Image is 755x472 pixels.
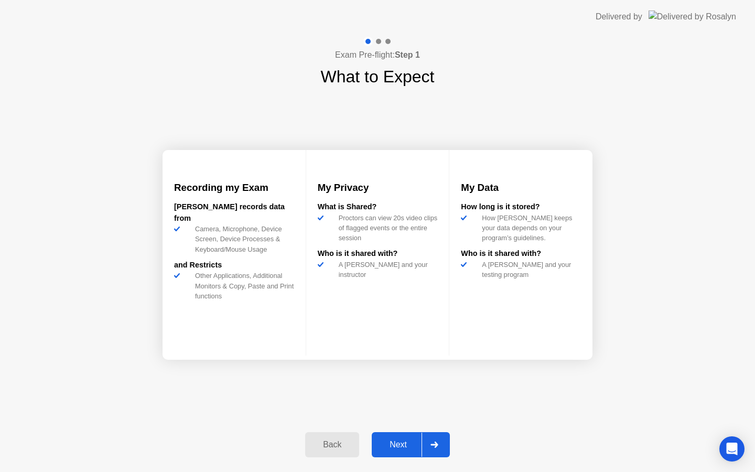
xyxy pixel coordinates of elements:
h3: My Data [461,180,581,195]
div: Delivered by [596,10,642,23]
div: How long is it stored? [461,201,581,213]
img: Delivered by Rosalyn [649,10,736,23]
div: A [PERSON_NAME] and your instructor [335,260,438,280]
div: Back [308,440,356,449]
div: Next [375,440,422,449]
div: Other Applications, Additional Monitors & Copy, Paste and Print functions [191,271,294,301]
div: Who is it shared with? [461,248,581,260]
b: Step 1 [395,50,420,59]
h4: Exam Pre-flight: [335,49,420,61]
div: Proctors can view 20s video clips of flagged events or the entire session [335,213,438,243]
div: What is Shared? [318,201,438,213]
h1: What to Expect [321,64,435,89]
h3: Recording my Exam [174,180,294,195]
h3: My Privacy [318,180,438,195]
button: Back [305,432,359,457]
div: Who is it shared with? [318,248,438,260]
div: Open Intercom Messenger [719,436,745,462]
div: A [PERSON_NAME] and your testing program [478,260,581,280]
div: and Restricts [174,260,294,271]
div: How [PERSON_NAME] keeps your data depends on your program’s guidelines. [478,213,581,243]
div: [PERSON_NAME] records data from [174,201,294,224]
button: Next [372,432,450,457]
div: Camera, Microphone, Device Screen, Device Processes & Keyboard/Mouse Usage [191,224,294,254]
